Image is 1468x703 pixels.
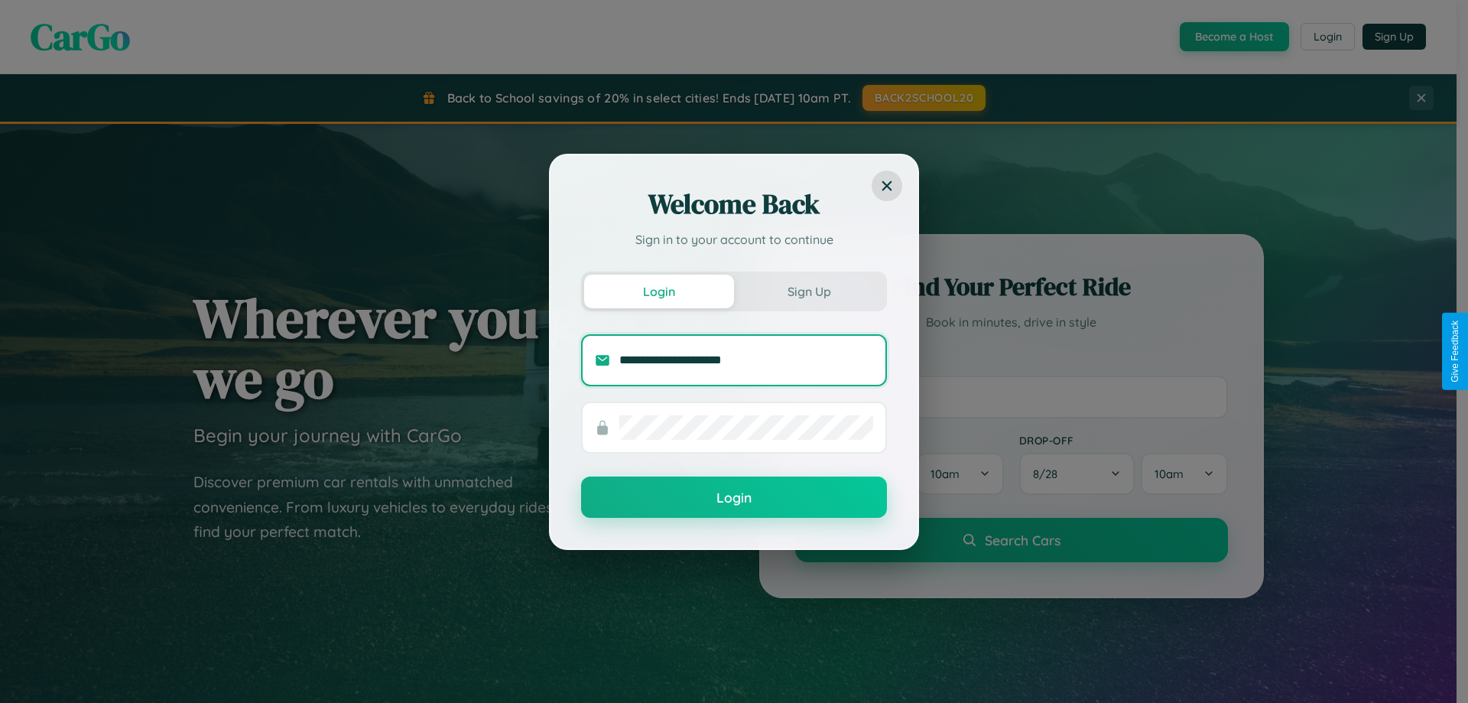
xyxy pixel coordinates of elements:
[581,186,887,223] h2: Welcome Back
[1450,321,1460,382] div: Give Feedback
[734,275,884,308] button: Sign Up
[584,275,734,308] button: Login
[581,230,887,249] p: Sign in to your account to continue
[581,477,887,518] button: Login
